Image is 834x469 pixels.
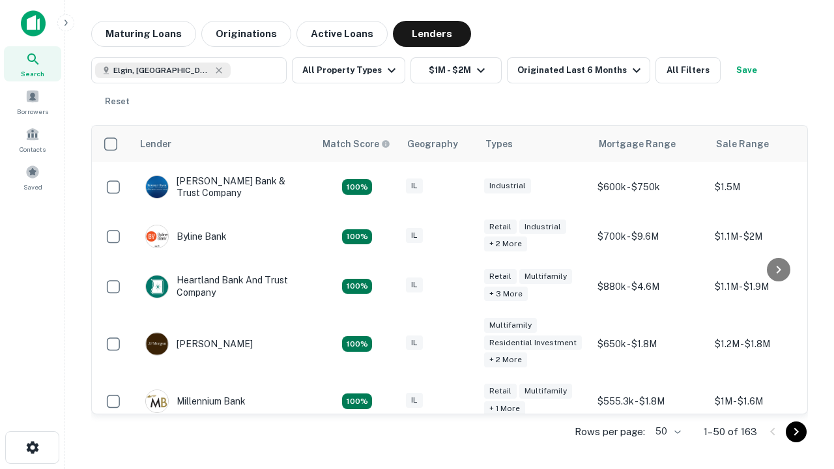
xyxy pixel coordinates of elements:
td: $880k - $4.6M [591,261,708,311]
span: Elgin, [GEOGRAPHIC_DATA], [GEOGRAPHIC_DATA] [113,64,211,76]
div: Byline Bank [145,225,227,248]
td: $1.2M - $1.8M [708,311,826,377]
div: Millennium Bank [145,390,246,413]
span: Search [21,68,44,79]
a: Saved [4,160,61,195]
div: Heartland Bank And Trust Company [145,274,302,298]
div: 50 [650,422,683,441]
span: Borrowers [17,106,48,117]
div: Capitalize uses an advanced AI algorithm to match your search with the best lender. The match sco... [323,137,390,151]
td: $1.1M - $1.9M [708,261,826,311]
th: Capitalize uses an advanced AI algorithm to match your search with the best lender. The match sco... [315,126,399,162]
div: Lender [140,136,171,152]
td: $650k - $1.8M [591,311,708,377]
div: Matching Properties: 24, hasApolloMatch: undefined [342,336,372,352]
div: + 1 more [484,401,525,416]
td: $600k - $750k [591,162,708,212]
div: + 2 more [484,352,527,367]
td: $700k - $9.6M [591,212,708,261]
a: Search [4,46,61,81]
button: Originated Last 6 Months [507,57,650,83]
button: Go to next page [786,421,807,442]
td: $555.3k - $1.8M [591,377,708,426]
div: Geography [407,136,458,152]
button: Save your search to get updates of matches that match your search criteria. [726,57,768,83]
th: Mortgage Range [591,126,708,162]
div: Industrial [519,220,566,234]
div: Matching Properties: 20, hasApolloMatch: undefined [342,279,372,294]
button: All Filters [655,57,721,83]
iframe: Chat Widget [769,323,834,386]
div: IL [406,178,423,193]
th: Lender [132,126,315,162]
img: picture [146,176,168,198]
div: Multifamily [519,384,572,399]
div: Retail [484,269,517,284]
p: 1–50 of 163 [704,424,757,440]
div: IL [406,335,423,350]
th: Types [478,126,591,162]
button: Reset [96,89,138,115]
td: $1M - $1.6M [708,377,826,426]
img: picture [146,276,168,298]
div: Multifamily [484,318,537,333]
div: Matching Properties: 16, hasApolloMatch: undefined [342,393,372,409]
div: IL [406,393,423,408]
div: Types [485,136,513,152]
div: Matching Properties: 18, hasApolloMatch: undefined [342,229,372,245]
img: picture [146,390,168,412]
p: Rows per page: [575,424,645,440]
div: IL [406,228,423,243]
a: Borrowers [4,84,61,119]
a: Contacts [4,122,61,157]
div: + 2 more [484,236,527,251]
img: capitalize-icon.png [21,10,46,36]
td: $1.5M [708,162,826,212]
button: Originations [201,21,291,47]
button: Maturing Loans [91,21,196,47]
div: Sale Range [716,136,769,152]
td: $1.1M - $2M [708,212,826,261]
th: Sale Range [708,126,826,162]
th: Geography [399,126,478,162]
div: Originated Last 6 Months [517,63,644,78]
img: picture [146,333,168,355]
h6: Match Score [323,137,388,151]
button: All Property Types [292,57,405,83]
button: Lenders [393,21,471,47]
div: + 3 more [484,287,528,302]
div: Mortgage Range [599,136,676,152]
img: picture [146,225,168,248]
div: Residential Investment [484,335,582,350]
div: Industrial [484,178,531,193]
div: Matching Properties: 28, hasApolloMatch: undefined [342,179,372,195]
div: Retail [484,220,517,234]
div: [PERSON_NAME] Bank & Trust Company [145,175,302,199]
div: [PERSON_NAME] [145,332,253,356]
button: $1M - $2M [410,57,502,83]
span: Contacts [20,144,46,154]
div: Multifamily [519,269,572,284]
div: Retail [484,384,517,399]
div: IL [406,277,423,292]
button: Active Loans [296,21,388,47]
span: Saved [23,182,42,192]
